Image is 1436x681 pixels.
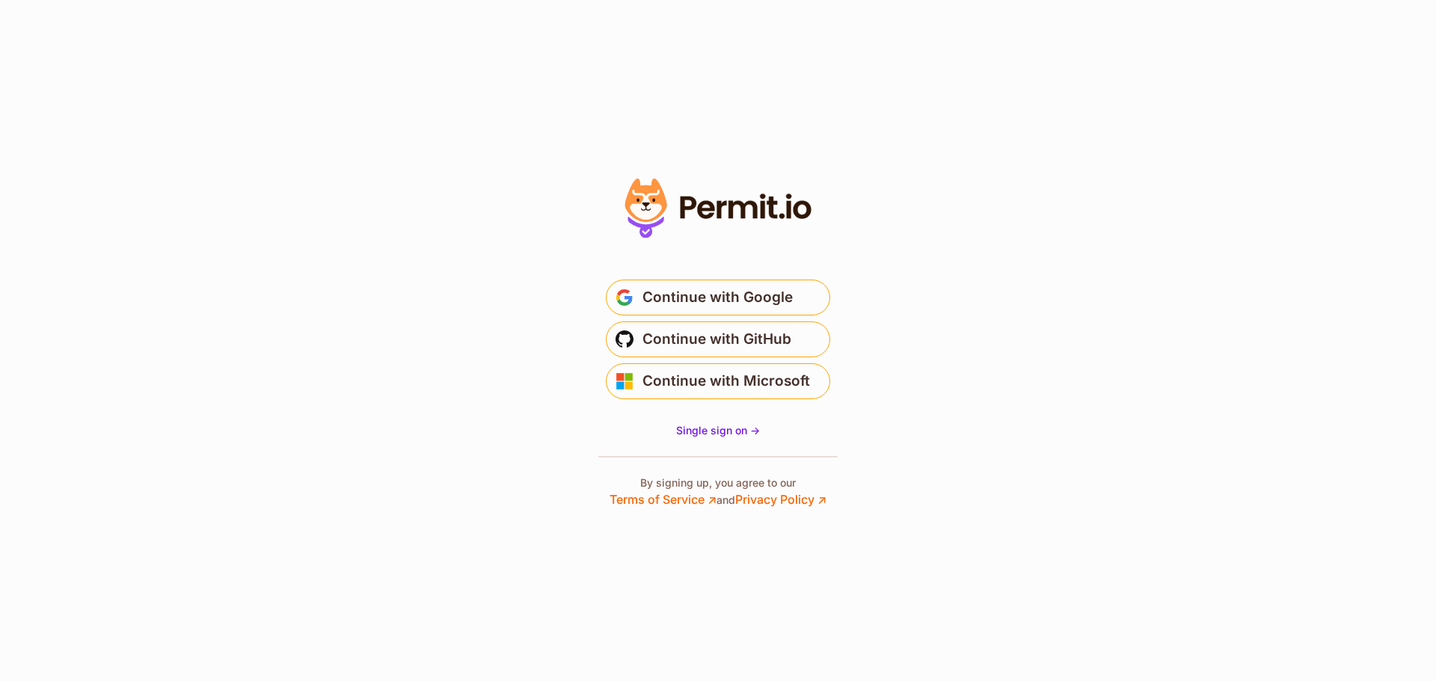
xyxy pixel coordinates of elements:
span: Continue with Google [642,286,793,309]
button: Continue with Google [606,280,830,315]
span: Continue with Microsoft [642,369,810,393]
a: Privacy Policy ↗ [735,492,826,507]
button: Continue with Microsoft [606,363,830,399]
span: Continue with GitHub [642,327,791,351]
p: By signing up, you agree to our and [610,475,826,508]
a: Single sign on -> [676,423,760,438]
a: Terms of Service ↗ [610,492,717,507]
button: Continue with GitHub [606,321,830,357]
span: Single sign on -> [676,424,760,437]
